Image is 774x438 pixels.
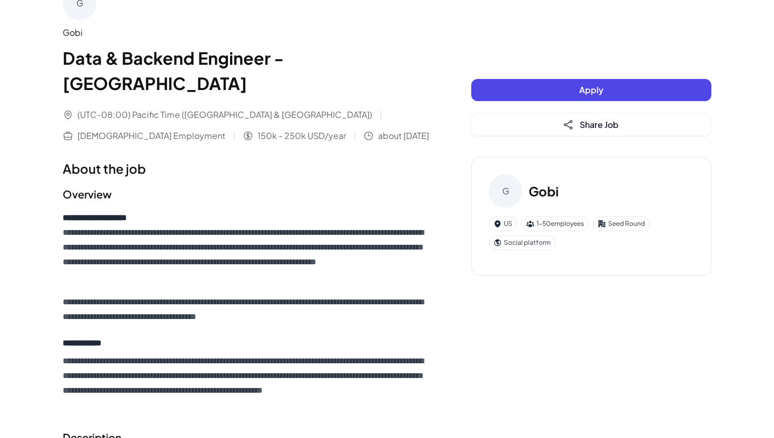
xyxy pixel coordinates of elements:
[489,235,555,250] div: Social platform
[63,45,429,96] h1: Data & Backend Engineer - [GEOGRAPHIC_DATA]
[257,130,346,142] span: 150k - 250k USD/year
[593,216,650,231] div: Seed Round
[378,130,429,142] span: about [DATE]
[471,114,711,136] button: Share Job
[471,79,711,101] button: Apply
[529,182,559,201] h3: Gobi
[580,119,619,130] span: Share Job
[63,26,429,39] div: Gobi
[77,108,372,121] span: (UTC-08:00) Pacific Time ([GEOGRAPHIC_DATA] & [GEOGRAPHIC_DATA])
[579,84,603,95] span: Apply
[489,174,522,208] div: G
[521,216,589,231] div: 1-50 employees
[63,186,429,202] h2: Overview
[489,216,517,231] div: US
[63,159,429,178] h1: About the job
[77,130,225,142] span: [DEMOGRAPHIC_DATA] Employment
